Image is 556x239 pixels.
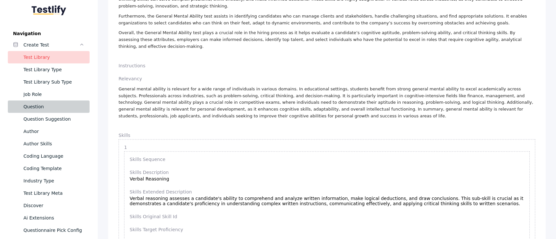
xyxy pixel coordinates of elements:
[23,226,84,234] div: Questionnaire Pick Config
[119,133,535,138] label: Skills
[23,127,84,135] div: Author
[130,189,524,194] label: Skills Extended Description
[130,157,524,162] label: Skills Sequence
[8,199,90,212] a: Discover
[8,76,90,88] a: Test Library Sub Type
[8,162,90,175] a: Coding Template
[23,214,84,222] div: Ai Extensions
[119,86,535,120] p: General mental ability is relevant for a wide range of individuals in various domains. In educati...
[119,63,535,68] label: Instructions
[23,177,84,185] div: Industry Type
[124,145,530,150] label: 1
[8,187,90,199] a: Test Library Meta
[130,227,524,232] label: Skills Target Proficiency
[23,152,84,160] div: Coding Language
[23,165,84,172] div: Coding Template
[23,78,84,86] div: Test Library Sub Type
[8,150,90,162] a: Coding Language
[130,170,524,181] section: Verbal Reasoning
[8,113,90,125] a: Question Suggestion
[130,170,524,175] label: Skills Description
[23,41,79,49] div: Create Test
[23,189,84,197] div: Test Library Meta
[23,103,84,111] div: Question
[130,214,524,219] label: Skills Original Skill Id
[8,224,90,236] a: Questionnaire Pick Config
[23,140,84,148] div: Author Skills
[8,100,90,113] a: Question
[119,76,535,81] label: relevancy
[8,125,90,138] a: Author
[23,90,84,98] div: Job Role
[130,189,524,206] section: Verbal reasoning assesses a candidate's ability to comprehend and analyze written information, ma...
[8,88,90,100] a: Job Role
[23,66,84,73] div: Test Library Type
[8,175,90,187] a: Industry Type
[8,63,90,76] a: Test Library Type
[32,5,66,15] img: Testlify - Backoffice
[23,202,84,209] div: Discover
[119,30,535,50] p: Overall, the General Mental Ability test plays a crucial role in the hiring process as it helps e...
[119,13,535,27] p: Furthermore, the General Mental Ability test assists in identifying candidates who can manage cli...
[23,53,84,61] div: Test Library
[8,138,90,150] a: Author Skills
[8,31,90,36] label: Navigation
[8,51,90,63] a: Test Library
[23,115,84,123] div: Question Suggestion
[8,212,90,224] a: Ai Extensions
